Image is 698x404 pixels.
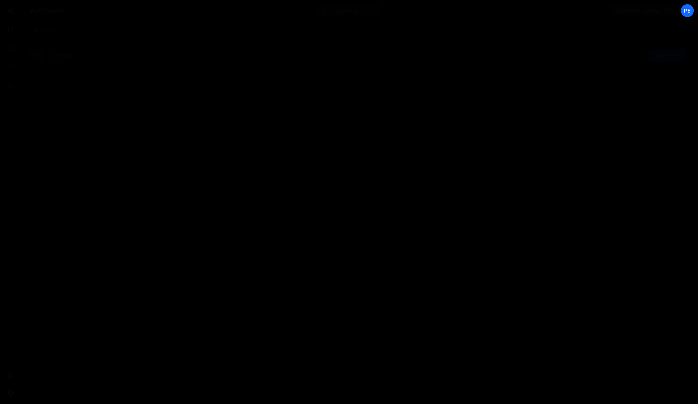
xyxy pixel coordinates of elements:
[680,4,694,17] a: Pe
[2,2,20,20] a: 🤙
[26,27,58,34] div: New File
[648,49,685,62] button: Save
[610,4,678,17] a: [DOMAIN_NAME]
[317,4,381,17] button: Code Only
[46,52,76,59] div: Not yet saved
[29,6,64,15] div: WellTheory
